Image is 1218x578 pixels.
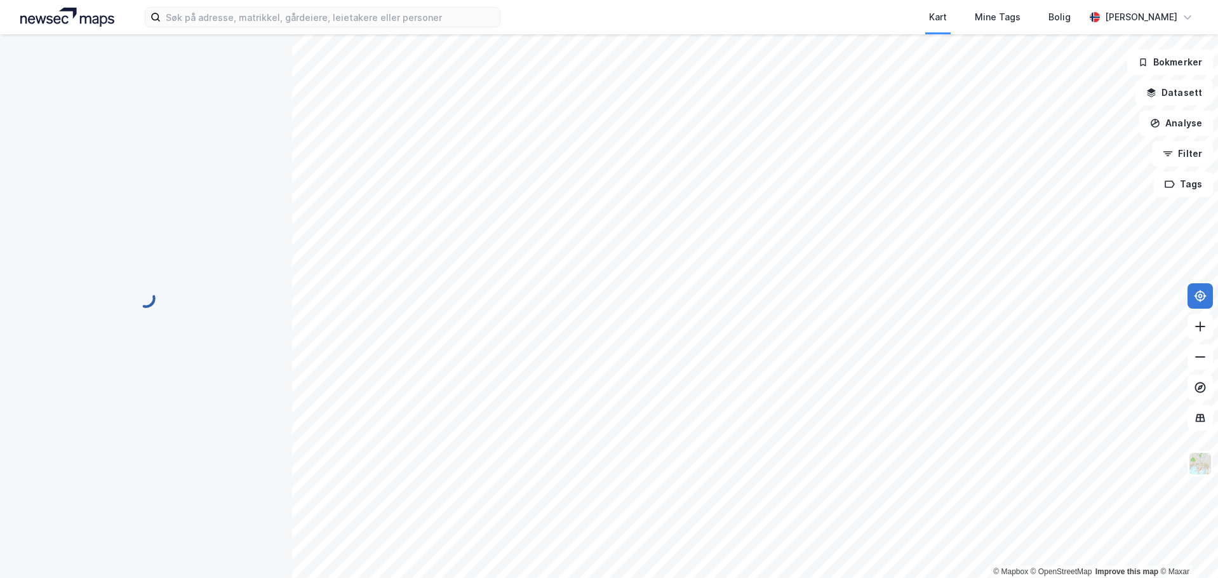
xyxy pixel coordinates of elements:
div: Kontrollprogram for chat [1154,517,1218,578]
div: Mine Tags [975,10,1021,25]
iframe: Chat Widget [1154,517,1218,578]
button: Bokmerker [1127,50,1213,75]
div: Bolig [1048,10,1071,25]
button: Analyse [1139,111,1213,136]
button: Filter [1152,141,1213,166]
img: Z [1188,452,1212,476]
input: Søk på adresse, matrikkel, gårdeiere, leietakere eller personer [161,8,500,27]
a: Mapbox [993,567,1028,576]
div: [PERSON_NAME] [1105,10,1177,25]
a: OpenStreetMap [1031,567,1092,576]
img: logo.a4113a55bc3d86da70a041830d287a7e.svg [20,8,114,27]
a: Improve this map [1095,567,1158,576]
button: Tags [1154,171,1213,197]
button: Datasett [1135,80,1213,105]
div: Kart [929,10,947,25]
img: spinner.a6d8c91a73a9ac5275cf975e30b51cfb.svg [136,288,156,309]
